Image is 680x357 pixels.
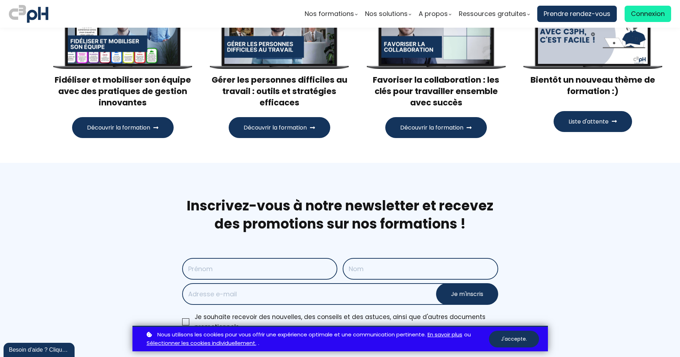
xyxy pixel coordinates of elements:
a: Prendre rendez-vous [537,6,617,22]
h3: Bientôt un nouveau thème de formation :) [523,74,662,97]
span: Nos formations [305,9,354,19]
span: Découvrir la formation [87,123,150,132]
a: Sélectionner les cookies individuellement. [147,339,256,348]
span: Connexion [631,9,665,19]
span: Nous utilisons les cookies pour vous offrir une expérience optimale et une communication pertinente. [157,330,426,339]
img: logo C3PH [9,4,48,24]
input: Nom [343,258,498,280]
h3: Favoriser la collaboration : les clés pour travailler ensemble avec succès [367,74,506,109]
span: A propos [419,9,448,19]
a: En savoir plus [428,330,462,339]
span: Je m'inscris [451,290,483,298]
button: Découvrir la formation [385,117,487,138]
span: Liste d'attente [569,117,609,126]
iframe: chat widget [4,341,76,357]
span: Découvrir la formation [400,123,463,132]
button: J'accepte. [489,331,539,347]
h3: Gérer les personnes difficiles au travail : outils et stratégies efficaces [210,74,349,109]
button: Découvrir la formation [229,117,330,138]
button: Je m'inscris [436,283,498,305]
h2: Inscrivez-vous à notre newsletter et recevez des promotions sur nos formations ! [175,197,505,233]
span: Ressources gratuites [459,9,526,19]
p: ou . [145,330,489,348]
a: Connexion [625,6,671,22]
input: Prénom [182,258,338,280]
h3: Fidéliser et mobiliser son équipe avec des pratiques de gestion innovantes [53,74,192,109]
button: Liste d'attente [554,111,632,132]
span: Découvrir la formation [244,123,307,132]
button: Découvrir la formation [72,117,174,138]
span: Prendre rendez-vous [544,9,610,19]
div: Je souhaite recevoir des nouvelles, des conseils et des astuces, ainsi que d'autres documents pro... [195,312,498,332]
span: Nos solutions [365,9,408,19]
input: Adresse e-mail [182,283,461,305]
